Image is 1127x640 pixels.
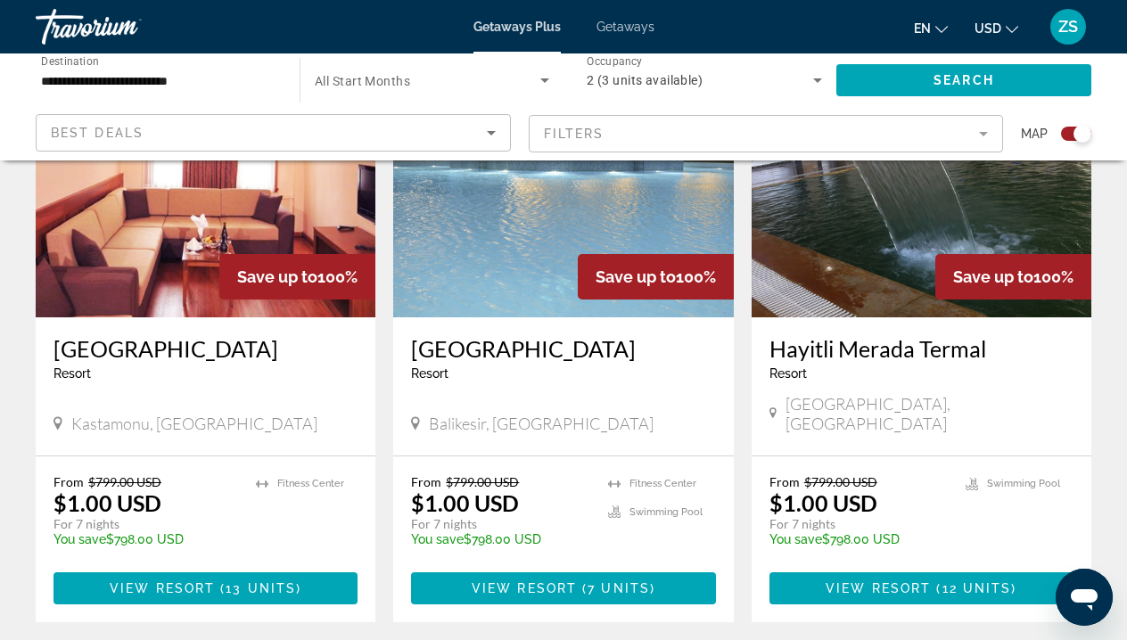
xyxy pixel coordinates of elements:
p: $798.00 USD [411,532,589,546]
button: View Resort(13 units) [53,572,358,604]
div: 100% [935,254,1091,299]
span: Swimming Pool [987,478,1060,489]
button: Filter [529,114,1004,153]
mat-select: Sort by [51,122,496,144]
span: USD [975,21,1001,36]
span: Save up to [953,267,1033,286]
span: ( ) [215,581,301,595]
span: From [769,474,800,489]
button: User Menu [1045,8,1091,45]
div: 100% [578,254,734,299]
p: For 7 nights [411,516,589,532]
p: For 7 nights [53,516,238,532]
p: $1.00 USD [769,489,877,516]
iframe: Кнопка запуска окна обмена сообщениями [1056,569,1113,626]
span: You save [769,532,822,546]
span: From [411,474,441,489]
span: View Resort [826,581,931,595]
span: Kastamonu, [GEOGRAPHIC_DATA] [71,414,317,433]
p: $1.00 USD [411,489,519,516]
span: 7 units [588,581,650,595]
a: Travorium [36,4,214,50]
span: Fitness Center [629,478,696,489]
a: [GEOGRAPHIC_DATA] [53,335,358,362]
div: 100% [219,254,375,299]
a: Hayitli Merada Termal [769,335,1074,362]
p: For 7 nights [769,516,948,532]
button: View Resort(12 units) [769,572,1074,604]
a: Getaways Plus [473,20,561,34]
span: Swimming Pool [629,506,703,518]
a: [GEOGRAPHIC_DATA] [411,335,715,362]
span: [GEOGRAPHIC_DATA], [GEOGRAPHIC_DATA] [786,394,1074,433]
span: View Resort [472,581,577,595]
button: Change language [914,15,948,41]
span: You save [411,532,464,546]
span: Resort [53,366,91,381]
span: View Resort [110,581,215,595]
span: Resort [411,366,448,381]
span: 12 units [942,581,1012,595]
span: ( ) [577,581,655,595]
span: All Start Months [315,74,410,88]
span: Map [1021,121,1048,146]
span: Destination [41,54,99,67]
button: Change currency [975,15,1018,41]
span: Save up to [596,267,676,286]
span: Occupancy [587,55,643,68]
img: DH79O01X.jpg [393,32,733,317]
button: View Resort(7 units) [411,572,715,604]
span: $799.00 USD [88,474,161,489]
p: $1.00 USD [53,489,161,516]
span: ZS [1058,18,1078,36]
span: 2 (3 units available) [587,73,703,87]
span: From [53,474,84,489]
img: D886O01X.jpg [752,32,1091,317]
span: Balikesir, [GEOGRAPHIC_DATA] [429,414,654,433]
span: $799.00 USD [446,474,519,489]
a: Getaways [596,20,654,34]
span: 13 units [226,581,296,595]
span: Fitness Center [277,478,344,489]
span: Best Deals [51,126,144,140]
span: You save [53,532,106,546]
span: en [914,21,931,36]
span: Resort [769,366,807,381]
button: Search [836,64,1091,96]
span: $799.00 USD [804,474,877,489]
span: Search [934,73,994,87]
p: $798.00 USD [769,532,948,546]
span: Save up to [237,267,317,286]
span: ( ) [931,581,1016,595]
p: $798.00 USD [53,532,238,546]
img: 5442I01X.jpg [36,32,375,317]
